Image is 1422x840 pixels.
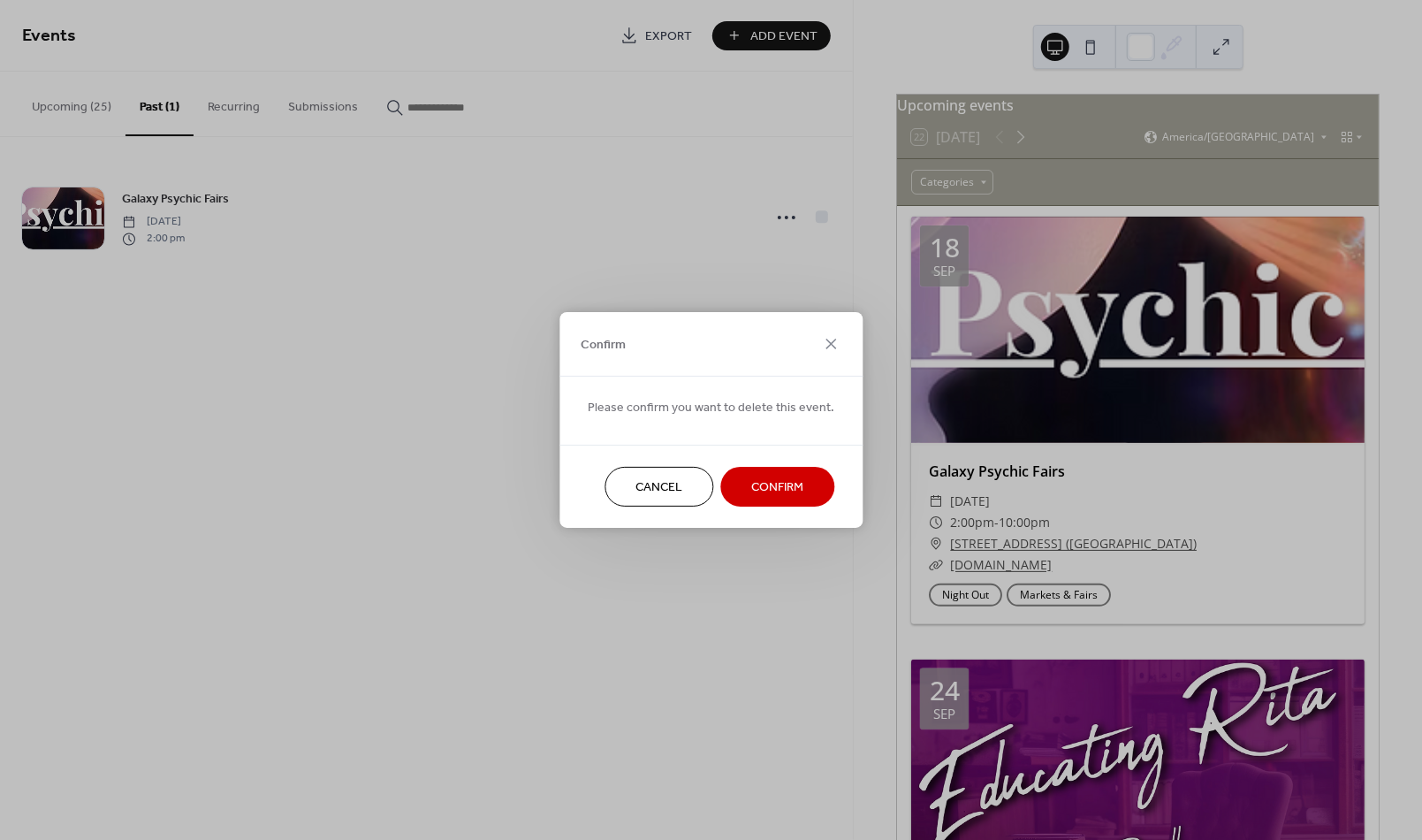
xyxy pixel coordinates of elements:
button: Confirm [720,467,834,507]
button: Cancel [605,467,713,507]
span: Please confirm you want to delete this event. [588,400,834,418]
span: Cancel [635,479,682,498]
span: Confirm [581,336,626,355]
span: Confirm [751,479,803,498]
